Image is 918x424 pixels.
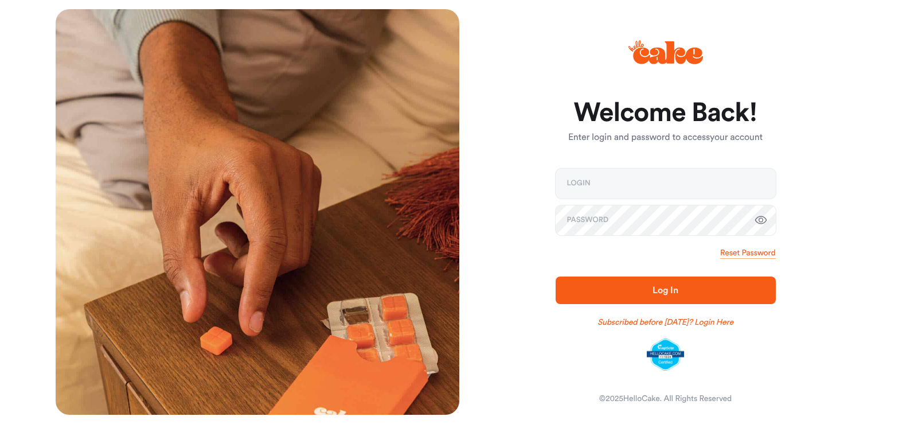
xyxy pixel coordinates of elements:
button: Log In [556,277,776,304]
div: © 2025 HelloCake. All Rights Reserved [599,393,732,404]
p: Enter login and password to access your account [556,131,776,145]
span: Log In [653,286,678,295]
img: legit-script-certified.png [647,339,684,371]
h1: Welcome Back! [556,99,776,127]
a: Reset Password [720,247,775,259]
a: Subscribed before [DATE]? Login Here [597,317,733,328]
